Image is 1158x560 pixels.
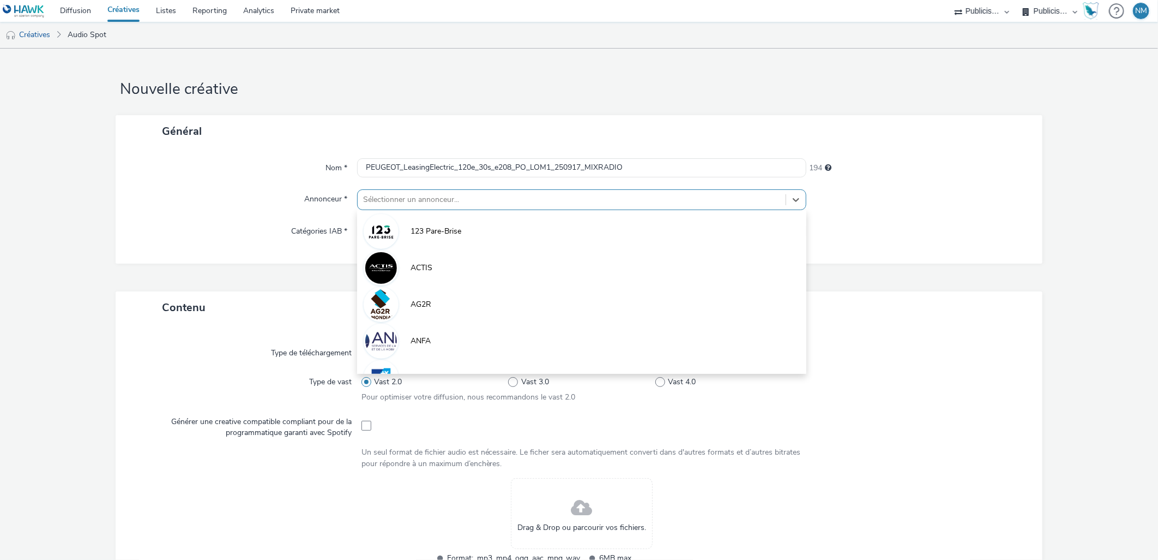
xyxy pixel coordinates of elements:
span: Drag & Drop ou parcourir vos fichiers. [517,522,646,533]
label: Nom * [321,158,352,174]
span: Banque Populaire [411,372,470,383]
span: AG2R [411,299,431,310]
span: ANFA [411,336,431,347]
img: 123 Pare-Brise [365,216,397,247]
span: Vast 2.0 [374,377,402,388]
img: AG2R [365,289,397,320]
span: Contenu [162,300,206,315]
input: Nom [357,158,807,177]
label: Type de téléchargement [267,343,356,359]
label: Catégories IAB * [287,222,352,237]
img: ANFA [365,325,397,357]
img: Hawk Academy [1083,2,1099,20]
div: Un seul format de fichier audio est nécessaire. Le ficher sera automatiquement converti dans d'au... [361,447,803,469]
label: Type de vast [305,372,356,388]
span: Vast 4.0 [668,377,696,388]
div: NM [1135,3,1147,19]
img: audio [5,30,16,41]
span: ACTIS [411,263,432,273]
img: Banque Populaire [365,362,397,394]
a: Audio Spot [62,22,112,48]
label: Annonceur * [300,189,352,205]
label: Générer une creative compatible compliant pour de la programmatique garanti avec Spotify [135,412,355,439]
span: 123 Pare-Brise [411,226,461,237]
h1: Nouvelle créative [116,79,1042,100]
span: Vast 3.0 [521,377,549,388]
img: undefined Logo [3,4,45,18]
div: 255 caractères maximum [825,163,831,174]
span: 194 [809,163,822,174]
span: Général [162,124,202,139]
img: ACTIS [365,252,397,284]
a: Hawk Academy [1083,2,1103,20]
span: Pour optimiser votre diffusion, nous recommandons le vast 2.0 [361,392,576,402]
